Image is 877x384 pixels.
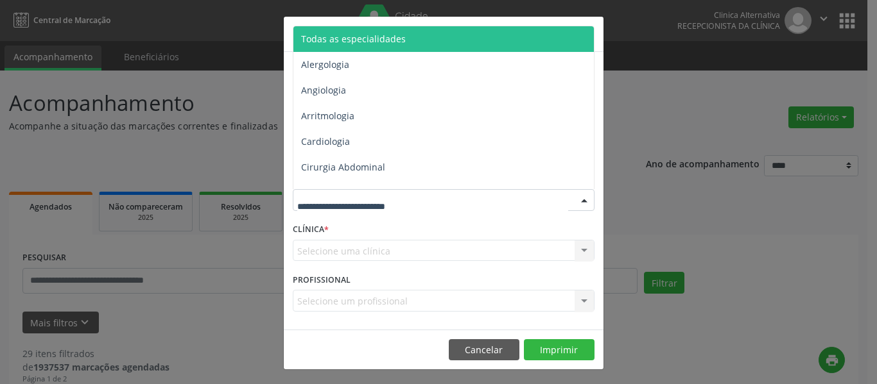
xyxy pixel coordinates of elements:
label: CLÍNICA [293,220,329,240]
label: PROFISSIONAL [293,270,351,290]
button: Imprimir [524,339,595,361]
span: Todas as especialidades [301,33,406,45]
span: Cirurgia Bariatrica [301,187,380,199]
span: Cirurgia Abdominal [301,161,385,173]
span: Angiologia [301,84,346,96]
button: Close [578,17,603,48]
span: Cardiologia [301,135,350,147]
button: Cancelar [449,339,519,361]
h5: Relatório de agendamentos [293,26,440,42]
span: Alergologia [301,58,349,71]
span: Arritmologia [301,110,354,122]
